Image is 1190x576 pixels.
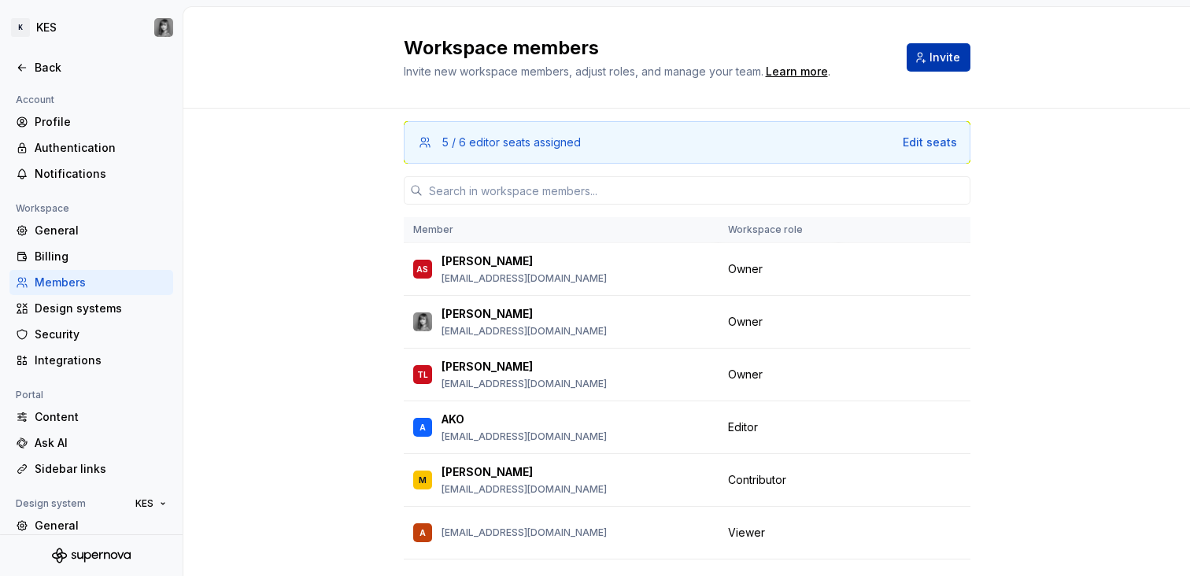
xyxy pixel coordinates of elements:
button: Edit seats [903,135,957,150]
div: A [419,419,426,435]
p: [PERSON_NAME] [442,253,533,269]
div: K [11,18,30,37]
a: Notifications [9,161,173,186]
div: Content [35,409,167,425]
div: Workspace [9,199,76,218]
span: Owner [728,314,763,330]
svg: Supernova Logo [52,548,131,563]
div: Security [35,327,167,342]
a: Back [9,55,173,80]
span: Owner [728,261,763,277]
span: Viewer [728,525,765,541]
p: [EMAIL_ADDRESS][DOMAIN_NAME] [442,430,607,443]
div: Billing [35,249,167,264]
img: Katarzyna Tomżyńska [154,18,173,37]
a: Integrations [9,348,173,373]
a: General [9,218,173,243]
a: General [9,513,173,538]
p: [EMAIL_ADDRESS][DOMAIN_NAME] [442,483,607,496]
div: Ask AI [35,435,167,451]
a: Members [9,270,173,295]
input: Search in workspace members... [423,176,970,205]
div: Members [35,275,167,290]
div: 5 / 6 editor seats assigned [442,135,581,150]
div: KES [36,20,57,35]
p: [EMAIL_ADDRESS][DOMAIN_NAME] [442,325,607,338]
p: [PERSON_NAME] [442,464,533,480]
h2: Workspace members [404,35,888,61]
a: Billing [9,244,173,269]
div: Back [35,60,167,76]
th: Workspace role [719,217,839,243]
span: Contributor [728,472,786,488]
a: Security [9,322,173,347]
span: KES [135,497,153,510]
div: General [35,223,167,238]
a: Learn more [766,64,828,79]
a: Sidebar links [9,456,173,482]
div: General [35,518,167,534]
div: Design system [9,494,92,513]
div: Sidebar links [35,461,167,477]
span: Editor [728,419,758,435]
img: Katarzyna Tomżyńska [413,312,432,331]
div: A [419,525,426,541]
th: Member [404,217,719,243]
button: Invite [907,43,970,72]
div: Notifications [35,166,167,182]
p: [PERSON_NAME] [442,306,533,322]
a: Profile [9,109,173,135]
a: Design systems [9,296,173,321]
div: Design systems [35,301,167,316]
a: Content [9,404,173,430]
span: . [763,66,830,78]
span: Owner [728,367,763,382]
a: Authentication [9,135,173,161]
span: Invite [929,50,960,65]
div: Account [9,90,61,109]
div: M [419,472,427,488]
div: Integrations [35,353,167,368]
div: Authentication [35,140,167,156]
div: AS [416,261,428,277]
span: Invite new workspace members, adjust roles, and manage your team. [404,65,763,78]
div: Portal [9,386,50,404]
p: AKO [442,412,464,427]
p: [EMAIL_ADDRESS][DOMAIN_NAME] [442,378,607,390]
a: Ask AI [9,430,173,456]
div: Profile [35,114,167,130]
p: [EMAIL_ADDRESS][DOMAIN_NAME] [442,272,607,285]
button: KKESKatarzyna Tomżyńska [3,10,179,45]
div: TL [417,367,428,382]
p: [EMAIL_ADDRESS][DOMAIN_NAME] [442,526,607,539]
p: [PERSON_NAME] [442,359,533,375]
